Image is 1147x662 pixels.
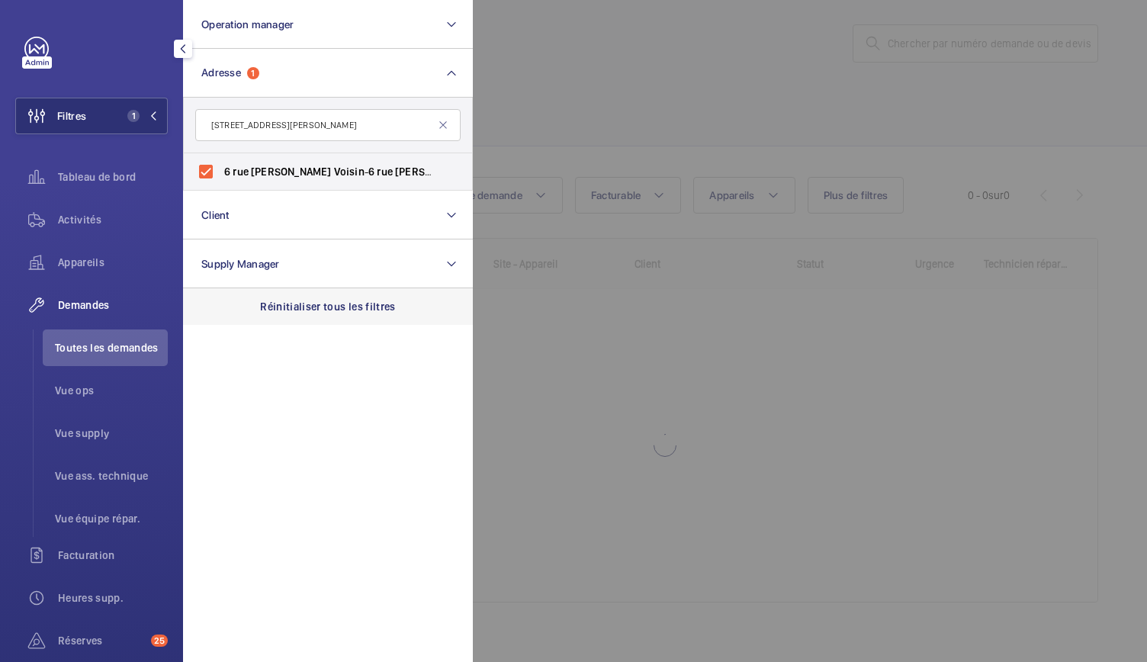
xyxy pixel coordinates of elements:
[55,340,168,355] span: Toutes les demandes
[58,297,168,313] span: Demandes
[58,169,168,185] span: Tableau de bord
[151,635,168,647] span: 25
[58,548,168,563] span: Facturation
[127,110,140,122] span: 1
[55,511,168,526] span: Vue équipe répar.
[15,98,168,134] button: Filtres1
[58,255,168,270] span: Appareils
[55,383,168,398] span: Vue ops
[58,590,168,606] span: Heures supp.
[55,468,168,484] span: Vue ass. technique
[58,212,168,227] span: Activités
[57,108,86,124] span: Filtres
[55,426,168,441] span: Vue supply
[58,633,145,648] span: Réserves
